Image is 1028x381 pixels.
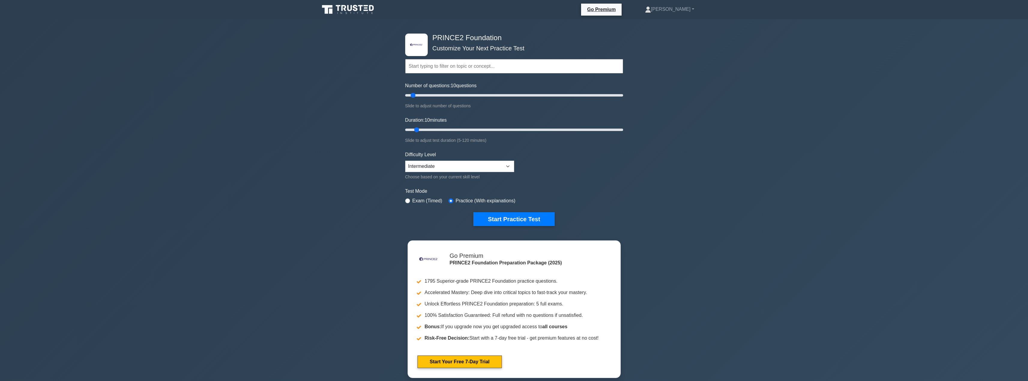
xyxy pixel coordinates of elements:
[456,197,515,204] label: Practice (With explanations)
[405,59,623,73] input: Start typing to filter on topic or concept...
[405,82,477,89] label: Number of questions: questions
[424,118,430,123] span: 10
[473,212,554,226] button: Start Practice Test
[583,6,619,13] a: Go Premium
[405,137,623,144] div: Slide to adjust test duration (5-120 minutes)
[405,188,623,195] label: Test Mode
[405,151,436,158] label: Difficulty Level
[405,173,514,180] div: Choose based on your current skill level
[405,117,447,124] label: Duration: minutes
[418,356,502,368] a: Start Your Free 7-Day Trial
[631,3,709,15] a: [PERSON_NAME]
[412,197,442,204] label: Exam (Timed)
[405,102,623,109] div: Slide to adjust number of questions
[451,83,456,88] span: 10
[430,34,594,42] h4: PRINCE2 Foundation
